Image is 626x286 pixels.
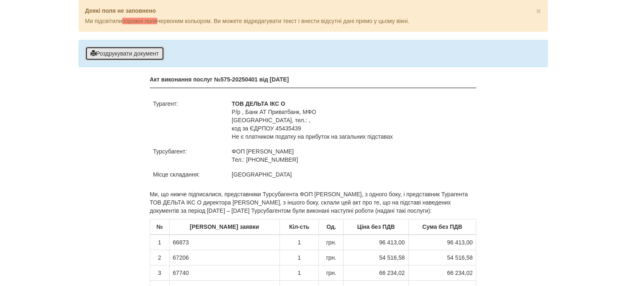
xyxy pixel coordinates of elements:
[319,235,344,250] td: грн.
[408,250,476,265] td: 54 516,58
[228,144,476,167] td: ФОП [PERSON_NAME] Тел.: [PHONE_NUMBER]
[279,265,319,281] td: 1
[279,250,319,265] td: 1
[319,250,344,265] td: грн.
[169,265,279,281] td: 67740
[85,17,541,25] p: Ми підсвітили червоним кольором. Ви можете відредагувати текст і внести відсутні дані прямо у цьо...
[319,265,344,281] td: грн.
[344,235,408,250] td: 96 413,00
[169,235,279,250] td: 66873
[122,18,158,24] span: порожні поля
[228,167,476,182] td: [GEOGRAPHIC_DATA]
[150,96,228,144] td: Турагент:
[85,47,164,60] button: Роздрукувати документ
[228,96,476,144] td: P/p , Банк АТ Приватбанк, МФО [GEOGRAPHIC_DATA], тел.: , код за ЄДРПОУ 45435439 Не є платником по...
[408,235,476,250] td: 96 413,00
[150,265,169,281] td: 3
[150,144,228,167] td: Турсубагент:
[150,167,228,182] td: Місце складання:
[408,265,476,281] td: 66 234,02
[150,190,477,215] p: Ми, що нижче підписалися, представники Турсубагента ФОП [PERSON_NAME], з одного боку, і представн...
[150,250,169,265] td: 2
[169,250,279,265] td: 67206
[150,235,169,250] td: 1
[169,219,279,235] th: [PERSON_NAME] заявки
[344,250,408,265] td: 54 516,58
[232,100,285,107] b: ТОВ ДЕЛЬТА ІКС О
[150,75,477,84] p: Акт виконання послуг №575-20250401 від [DATE]
[344,265,408,281] td: 66 234,02
[150,219,169,235] th: №
[536,6,541,16] span: ×
[536,7,541,15] button: Close
[344,219,408,235] th: Ціна без ПДВ
[279,235,319,250] td: 1
[319,219,344,235] th: Од.
[408,219,476,235] th: Сума без ПДВ
[85,7,541,15] p: Деякі поля не заповнено
[279,219,319,235] th: Кіл-сть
